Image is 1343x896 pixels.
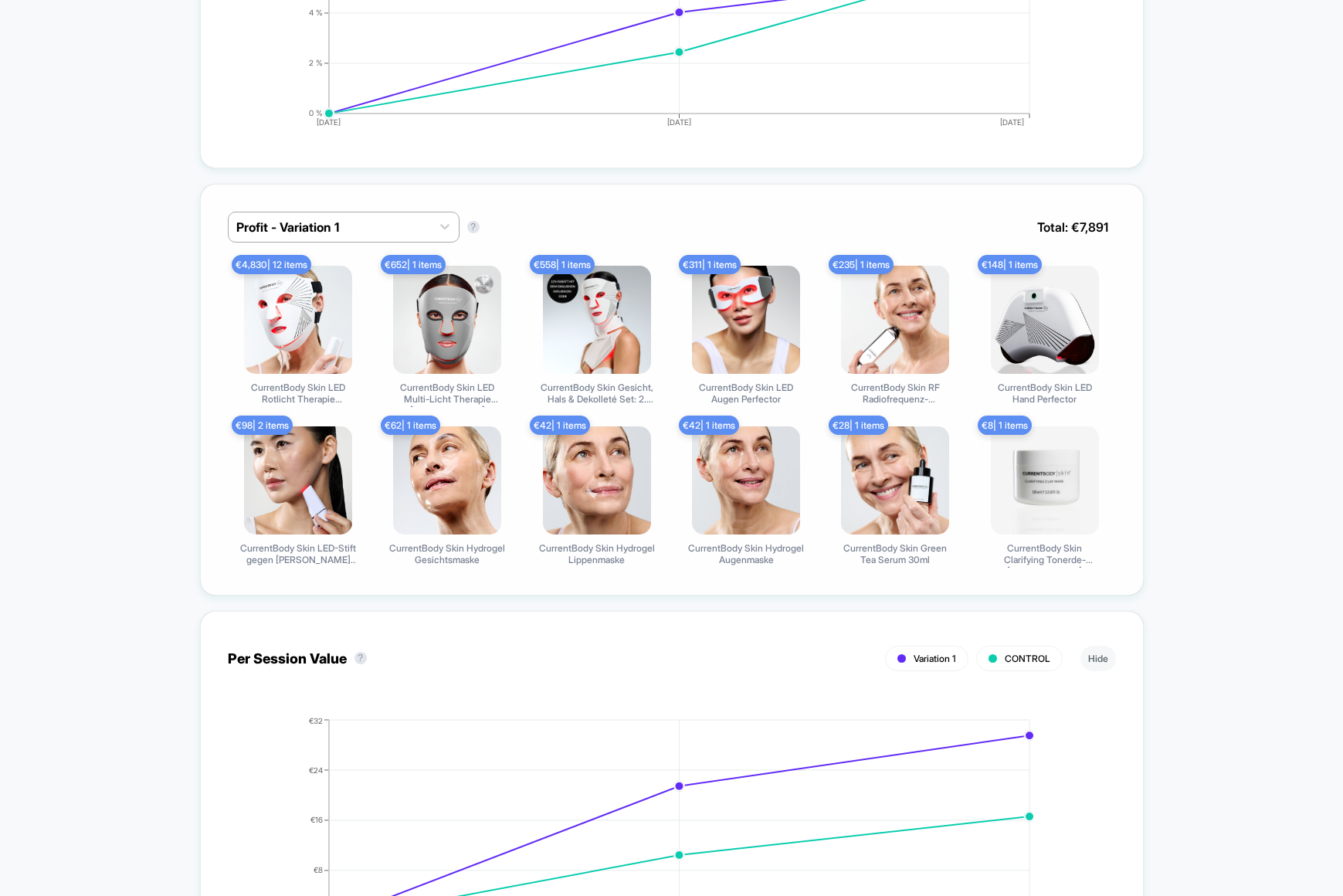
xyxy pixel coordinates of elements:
span: € 148 | 1 items [978,255,1042,274]
span: € 8 | 1 items [978,416,1032,435]
span: CurrentBody Skin LED Rotlicht Therapie Gesichtsmaske [240,382,356,407]
tspan: [DATE] [1001,117,1025,127]
span: CurrentBody Skin Hydrogel Lippenmaske [539,542,655,568]
span: CurrentBody Skin LED-Stift gegen [PERSON_NAME] und Unreinheiten [240,542,356,568]
span: € 311 | 1 items [679,255,741,274]
span: Total: € 7,891 [1029,212,1116,243]
button: ? [354,652,367,664]
button: ? [467,221,480,233]
img: CurrentBody Skin Hydrogel Gesichtsmaske [393,426,501,535]
img: CurrentBody Skin LED Augen Perfector [692,266,800,374]
tspan: €32 [309,716,323,725]
span: CurrentBody Skin RF Radiofrequenz-Hautstraffungsgerät [837,382,953,407]
img: CurrentBody Skin Clarifying Tonerde-Maske [991,426,1099,535]
span: CurrentBody Skin Green Tea Serum 30ml [837,542,953,568]
img: CurrentBody Skin RF Radiofrequenz-Hautstraffungsgerät [841,266,949,374]
tspan: 2 % [309,59,323,68]
span: € 62 | 1 items [381,416,440,435]
img: CurrentBody Skin Hydrogel Lippenmaske [543,426,651,535]
span: € 235 | 1 items [829,255,894,274]
tspan: 4 % [309,8,323,18]
img: CurrentBody Skin LED Rotlicht Therapie Gesichtsmaske [244,266,352,374]
span: € 28 | 1 items [829,416,888,435]
img: CurrentBody Skin Hydrogel Augenmaske [692,426,800,535]
span: CurrentBody Skin LED Hand Perfector [987,382,1103,407]
span: CurrentBody Skin Hydrogel Augenmaske [688,542,804,568]
tspan: 0 % [309,109,323,118]
span: Variation 1 [914,653,956,664]
tspan: [DATE] [317,117,341,127]
span: CurrentBody Skin Hydrogel Gesichtsmaske [389,542,505,568]
img: CurrentBody Skin LED-Stift gegen Pickel und Unreinheiten [244,426,352,535]
img: CurrentBody Skin LED Hand Perfector [991,266,1099,374]
tspan: [DATE] [667,117,691,127]
span: CurrentBody Skin Gesicht, Hals & Dekolleté Set: 2. Generation [539,382,655,407]
img: CurrentBody Skin Green Tea Serum 30ml [841,426,949,535]
img: CurrentBody Skin LED Multi-Licht Therapie Maske [393,266,501,374]
span: € 558 | 1 items [530,255,595,274]
span: CONTROL [1005,653,1050,664]
span: € 652 | 1 items [381,255,446,274]
button: Hide [1080,646,1116,671]
span: CurrentBody Skin LED Multi-Licht Therapie [PERSON_NAME] [389,382,505,407]
span: CurrentBody Skin LED Augen Perfector [688,382,804,407]
span: € 42 | 1 items [679,416,739,435]
tspan: €24 [309,765,323,775]
tspan: €16 [310,816,323,825]
img: CurrentBody Skin Gesicht, Hals & Dekolleté Set: 2. Generation [543,266,651,374]
tspan: €8 [314,866,323,875]
span: € 42 | 1 items [530,416,590,435]
span: € 4,830 | 12 items [232,255,311,274]
span: CurrentBody Skin Clarifying Tonerde-[PERSON_NAME] [987,542,1103,568]
span: € 98 | 2 items [232,416,293,435]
